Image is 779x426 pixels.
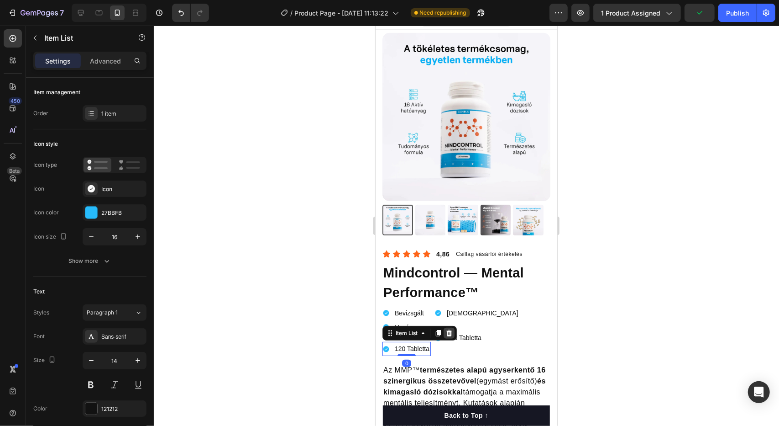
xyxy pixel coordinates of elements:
div: Show more [69,256,111,266]
span: Need republishing [420,9,466,17]
div: Icon [101,185,144,193]
div: Open Intercom Messenger [748,381,770,403]
button: Paragraph 1 [83,304,146,321]
div: Beta [7,167,22,175]
span: / [291,8,293,18]
div: Item management [33,88,80,96]
div: 121212 [101,405,144,413]
button: Back to Top ↑ [7,380,174,400]
strong: összetevővel [52,351,101,359]
button: Publish [718,4,757,22]
div: Text [33,288,45,296]
span: Paragraph 1 [87,309,118,317]
iframe: To enrich screen reader interactions, please activate Accessibility in Grammarly extension settings [376,26,557,426]
div: Color [33,405,47,413]
div: Publish [726,8,749,18]
span: Product Page - [DATE] 11:13:22 [295,8,389,18]
div: Sans-serif [101,333,144,341]
strong: természetes alapú agyserkentő 16 szinergikus [8,341,170,359]
div: Icon color [33,208,59,217]
div: Icon [33,185,44,193]
div: 27BBFB [101,209,144,217]
p: Item List [44,32,122,43]
div: Order [33,109,48,117]
div: 450 [9,97,22,105]
button: Show more [33,253,146,269]
p: Settings [45,56,71,66]
p: 7 [60,7,64,18]
div: Icon size [33,231,69,243]
div: Undo/Redo [172,4,209,22]
div: Styles [33,309,49,317]
div: Icon style [33,140,58,148]
button: 1 product assigned [593,4,681,22]
div: Font [33,332,45,341]
p: Advanced [90,56,121,66]
div: 1 item [101,110,144,118]
div: Back to Top ↑ [69,385,113,395]
span: 1 product assigned [601,8,660,18]
button: 7 [4,4,68,22]
div: Size [33,354,58,367]
div: Icon type [33,161,57,169]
